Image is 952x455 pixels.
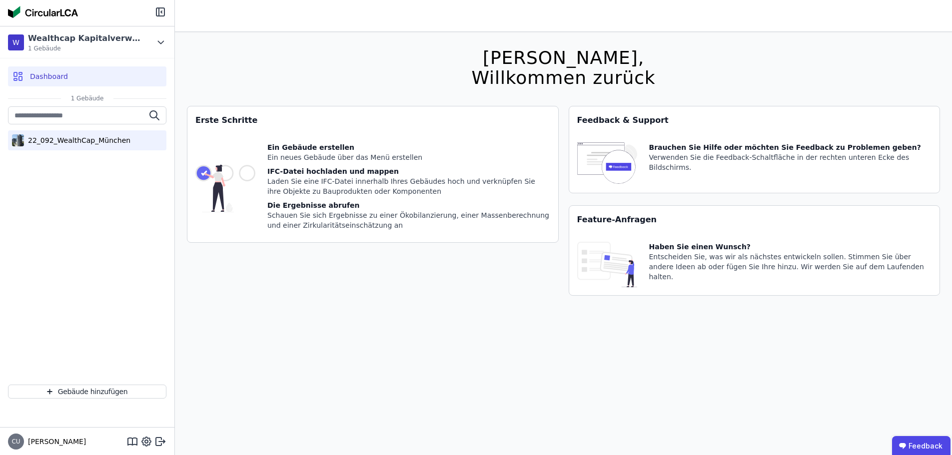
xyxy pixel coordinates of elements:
div: Ein neues Gebäude über das Menü erstellen [267,152,550,162]
span: 1 Gebäude [61,94,114,102]
img: getting_started_tile-DrF_GRSv.svg [195,142,255,234]
div: Wealthcap Kapitalverwaltungsgesellschaft mbH [28,32,143,44]
div: Erste Schritte [187,106,558,134]
img: 22_092_WealthCap_München [12,132,24,148]
div: Ein Gebäude erstellen [267,142,550,152]
span: [PERSON_NAME] [24,437,86,447]
img: feature_request_tile-UiXE1qGU.svg [577,242,637,287]
span: 1 Gebäude [28,44,143,52]
div: Haben Sie einen Wunsch? [649,242,932,252]
button: Gebäude hinzufügen [8,385,166,399]
div: Willkommen zurück [471,68,655,88]
img: Concular [8,6,78,18]
div: Brauchen Sie Hilfe oder möchten Sie Feedback zu Problemen geben? [649,142,932,152]
div: Die Ergebnisse abrufen [267,200,550,210]
span: CU [11,439,20,445]
div: Feedback & Support [569,106,940,134]
span: Dashboard [30,71,68,81]
div: W [8,34,24,50]
div: Schauen Sie sich Ergebnisse zu einer Ökobilanzierung, einer Massenberechnung und einer Zirkularit... [267,210,550,230]
div: Verwenden Sie die Feedback-Schaltfläche in der rechten unteren Ecke des Bildschirms. [649,152,932,172]
div: IFC-Datei hochladen und mappen [267,166,550,176]
div: [PERSON_NAME], [471,48,655,68]
div: Laden Sie eine IFC-Datei innerhalb Ihres Gebäudes hoch und verknüpfen Sie ihre Objekte zu Bauprod... [267,176,550,196]
div: 22_092_WealthCap_München [24,135,130,145]
img: feedback-icon-HCTs5lye.svg [577,142,637,185]
div: Feature-Anfragen [569,206,940,234]
div: Entscheiden Sie, was wir als nächstes entwickeln sollen. Stimmen Sie über andere Ideen ab oder fü... [649,252,932,282]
